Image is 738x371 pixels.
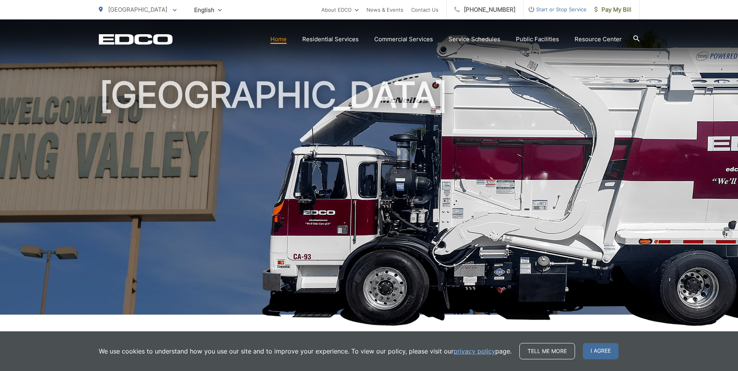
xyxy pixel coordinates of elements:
a: Resource Center [575,35,622,44]
a: Service Schedules [449,35,500,44]
span: I agree [583,343,619,359]
a: About EDCO [321,5,359,14]
span: [GEOGRAPHIC_DATA] [108,6,167,13]
a: Residential Services [302,35,359,44]
p: We use cookies to understand how you use our site and to improve your experience. To view our pol... [99,346,512,356]
a: Commercial Services [374,35,433,44]
a: privacy policy [454,346,495,356]
a: Contact Us [411,5,438,14]
h1: [GEOGRAPHIC_DATA] [99,75,640,322]
a: Tell me more [519,343,575,359]
span: Pay My Bill [594,5,631,14]
a: Home [270,35,287,44]
a: Public Facilities [516,35,559,44]
span: English [188,3,228,17]
a: EDCD logo. Return to the homepage. [99,34,173,45]
a: News & Events [366,5,403,14]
